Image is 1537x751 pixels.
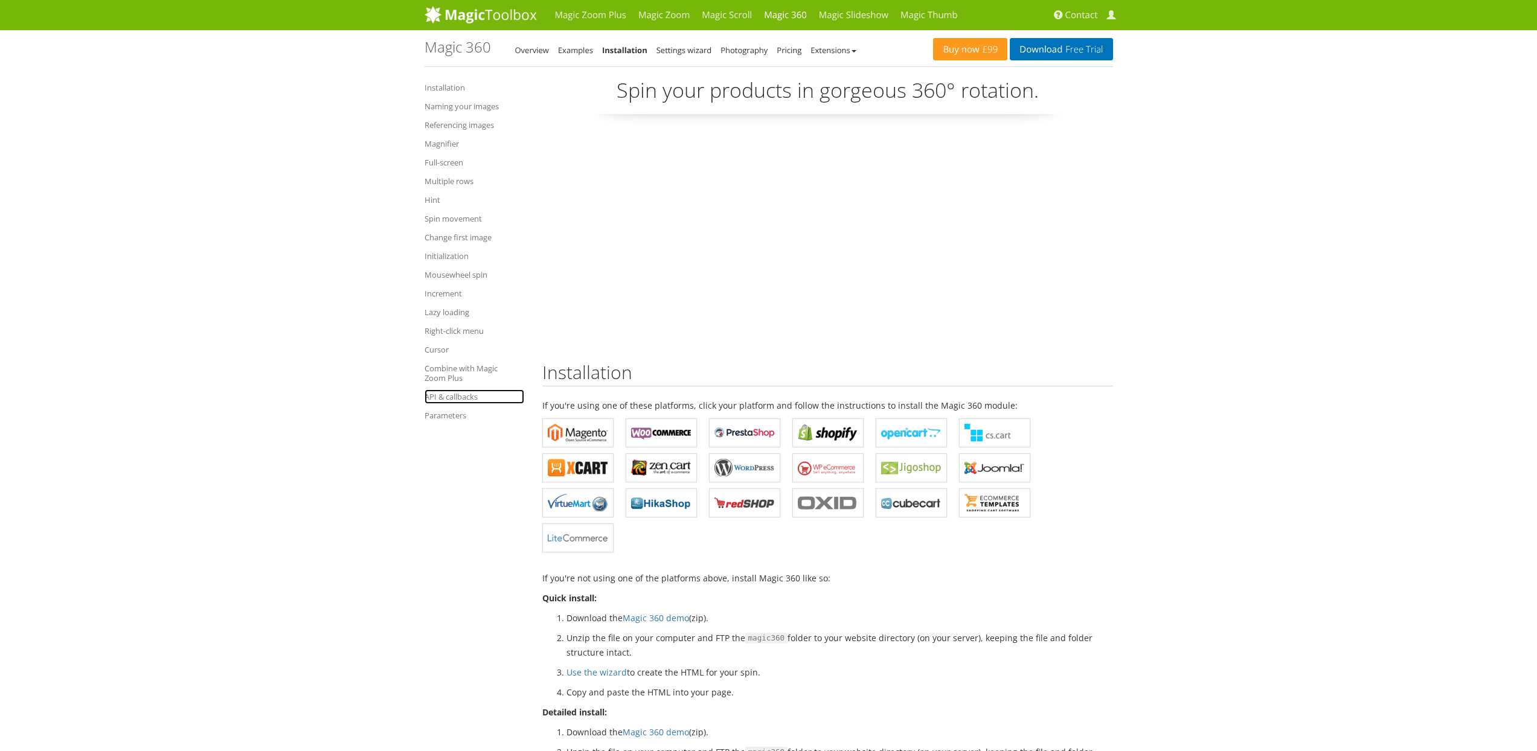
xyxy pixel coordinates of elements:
[626,418,697,447] a: Magic 360 for WooCommerce
[425,361,524,385] a: Combine with Magic Zoom Plus
[964,494,1025,512] b: Magic 360 for ecommerce Templates
[425,286,524,301] a: Increment
[777,45,801,56] a: Pricing
[566,666,627,678] a: Use the wizard
[631,459,691,477] b: Magic 360 for Zen Cart
[709,488,780,517] a: Magic 360 for redSHOP
[1062,45,1103,54] span: Free Trial
[876,418,947,447] a: Magic 360 for OpenCart
[980,45,998,54] span: £99
[542,488,614,517] a: Magic 360 for VirtueMart
[798,494,858,512] b: Magic 360 for OXID
[714,424,775,442] b: Magic 360 for PrestaShop
[656,45,712,56] a: Settings wizard
[964,459,1025,477] b: Magic 360 for Joomla
[542,592,597,604] strong: Quick install:
[425,136,524,151] a: Magnifier
[542,76,1113,114] p: Spin your products in gorgeous 360° rotation.
[933,38,1007,60] a: Buy now£99
[425,211,524,226] a: Spin movement
[1010,38,1112,60] a: DownloadFree Trial
[425,5,537,24] img: MagicToolbox.com - Image tools for your website
[425,174,524,188] a: Multiple rows
[959,453,1030,482] a: Magic 360 for Joomla
[425,80,524,95] a: Installation
[566,665,1113,679] li: to create the HTML for your spin.
[720,45,768,56] a: Photography
[709,418,780,447] a: Magic 360 for PrestaShop
[542,523,614,552] a: Magic 360 for LiteCommerce
[425,305,524,319] a: Lazy loading
[714,494,775,512] b: Magic 360 for redSHOP
[425,39,491,55] h1: Magic 360
[623,612,689,624] a: Magic 360 demo
[425,389,524,404] a: API & callbacks
[623,726,689,738] a: Magic 360 demo
[876,453,947,482] a: Magic 360 for Jigoshop
[631,424,691,442] b: Magic 360 for WooCommerce
[792,453,864,482] a: Magic 360 for WP e-Commerce
[792,418,864,447] a: Magic 360 for Shopify
[881,459,942,477] b: Magic 360 for Jigoshop
[714,459,775,477] b: Magic 360 for WordPress
[542,453,614,482] a: Magic 360 for X-Cart
[602,45,647,56] a: Installation
[798,459,858,477] b: Magic 360 for WP e-Commerce
[881,424,942,442] b: Magic 360 for OpenCart
[425,118,524,132] a: Referencing images
[881,494,942,512] b: Magic 360 for CubeCart
[425,193,524,207] a: Hint
[542,571,1113,585] p: If you're not using one of the platforms above, install Magic 360 like so:
[566,685,1113,699] li: Copy and paste the HTML into your page.
[425,230,524,244] a: Change first image
[792,488,864,517] a: Magic 360 for OXID
[425,99,524,113] a: Naming your images
[566,631,1113,659] li: Unzip the file on your computer and FTP the folder to your website directory (on your server), ke...
[959,488,1030,517] a: Magic 360 for ecommerce Templates
[626,453,697,482] a: Magic 360 for Zen Cart
[542,706,607,718] strong: Detailed install:
[566,611,1113,625] li: Download the (zip).
[1065,9,1098,21] span: Contact
[798,424,858,442] b: Magic 360 for Shopify
[548,529,608,547] b: Magic 360 for LiteCommerce
[709,453,780,482] a: Magic 360 for WordPress
[515,45,549,56] a: Overview
[542,362,1113,386] h2: Installation
[626,488,697,517] a: Magic 360 for HikaShop
[631,494,691,512] b: Magic 360 for HikaShop
[425,267,524,282] a: Mousewheel spin
[959,418,1030,447] a: Magic 360 for CS-Cart
[548,424,608,442] b: Magic 360 for Magento
[425,342,524,357] a: Cursor
[425,155,524,170] a: Full-screen
[425,408,524,423] a: Parameters
[876,488,947,517] a: Magic 360 for CubeCart
[964,424,1025,442] b: Magic 360 for CS-Cart
[745,633,788,644] span: magic360
[566,725,1113,739] li: Download the (zip).
[542,398,1113,412] p: If you're using one of these platforms, click your platform and follow the instructions to instal...
[810,45,856,56] a: Extensions
[425,249,524,263] a: Initialization
[548,494,608,512] b: Magic 360 for VirtueMart
[542,418,614,447] a: Magic 360 for Magento
[548,459,608,477] b: Magic 360 for X-Cart
[425,324,524,338] a: Right-click menu
[558,45,593,56] a: Examples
